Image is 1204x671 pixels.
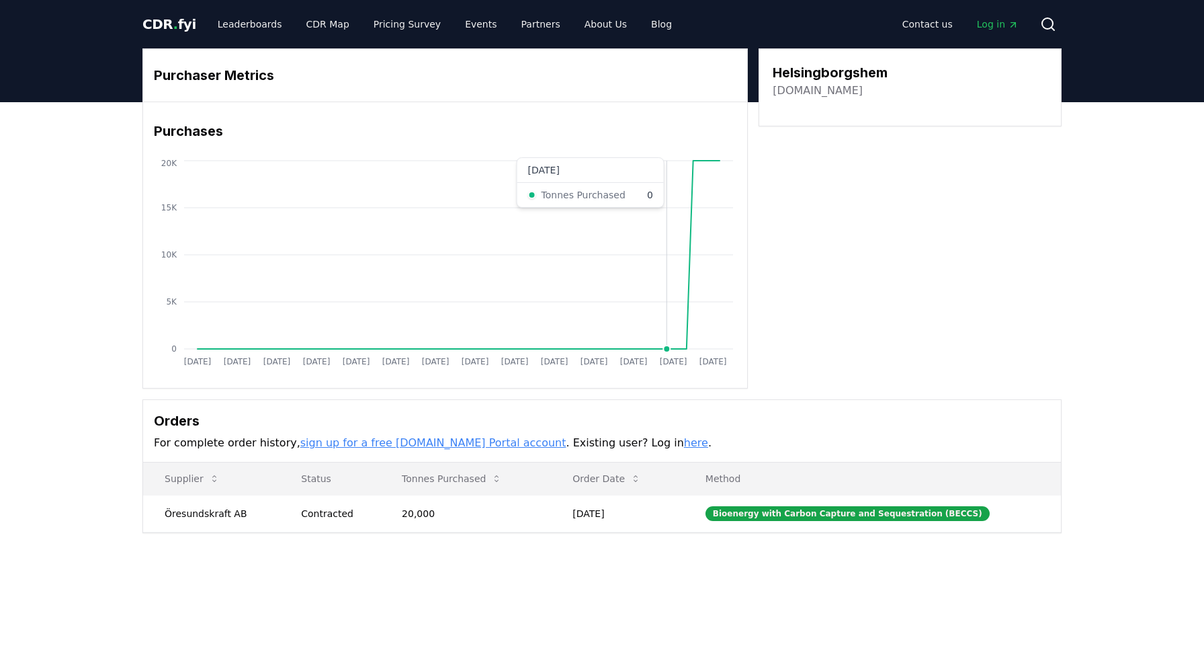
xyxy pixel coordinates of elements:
[684,436,708,449] a: here
[660,357,687,366] tspan: [DATE]
[363,12,451,36] a: Pricing Survey
[422,357,449,366] tspan: [DATE]
[541,357,568,366] tspan: [DATE]
[699,357,727,366] tspan: [DATE]
[207,12,293,36] a: Leaderboards
[551,495,683,532] td: [DATE]
[462,357,489,366] tspan: [DATE]
[207,12,683,36] nav: Main
[454,12,507,36] a: Events
[695,472,1050,485] p: Method
[184,357,212,366] tspan: [DATE]
[773,83,863,99] a: [DOMAIN_NAME]
[161,159,177,168] tspan: 20K
[382,357,410,366] tspan: [DATE]
[640,12,683,36] a: Blog
[574,12,638,36] a: About Us
[224,357,251,366] tspan: [DATE]
[143,495,279,532] td: Öresundskraft AB
[154,65,736,85] h3: Purchaser Metrics
[142,15,196,34] a: CDR.fyi
[892,12,1029,36] nav: Main
[161,203,177,212] tspan: 15K
[154,465,230,492] button: Supplier
[154,121,736,141] h3: Purchases
[562,465,652,492] button: Order Date
[290,472,370,485] p: Status
[977,17,1019,31] span: Log in
[501,357,529,366] tspan: [DATE]
[154,435,1050,451] p: For complete order history, . Existing user? Log in .
[580,357,608,366] tspan: [DATE]
[620,357,648,366] tspan: [DATE]
[161,250,177,260] tspan: 10K
[966,12,1029,36] a: Log in
[892,12,963,36] a: Contact us
[773,63,888,83] h3: Helsingborgshem
[301,507,370,520] div: Contracted
[705,506,990,521] div: Bioenergy with Carbon Capture and Sequestration (BECCS)
[263,357,291,366] tspan: [DATE]
[303,357,331,366] tspan: [DATE]
[173,16,178,32] span: .
[343,357,370,366] tspan: [DATE]
[380,495,551,532] td: 20,000
[296,12,360,36] a: CDR Map
[166,297,177,307] tspan: 5K
[391,465,513,492] button: Tonnes Purchased
[171,344,177,354] tspan: 0
[154,411,1050,431] h3: Orders
[511,12,571,36] a: Partners
[142,16,196,32] span: CDR fyi
[300,436,566,449] a: sign up for a free [DOMAIN_NAME] Portal account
